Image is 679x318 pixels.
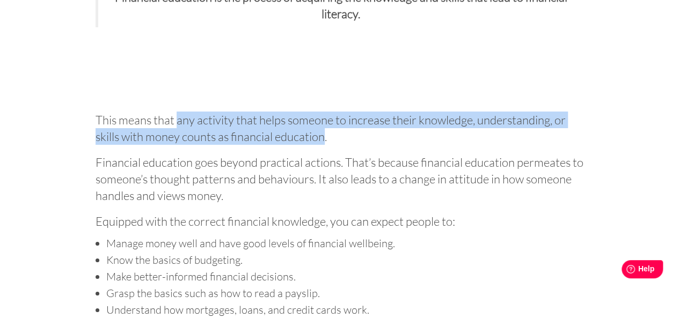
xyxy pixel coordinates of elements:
[583,256,667,286] iframe: Help widget launcher
[96,108,584,145] p: This means that any activity that helps someone to increase their knowledge, understanding, or sk...
[96,150,584,204] p: Financial education goes beyond practical actions. That’s because financial education permeates t...
[96,209,584,230] p: Equipped with the correct financial knowledge, you can expect people to:
[106,301,584,318] li: Understand how mortgages, loans, and credit cards work.
[106,235,584,252] li: Manage money well and have good levels of financial wellbeing.
[106,268,584,285] li: Make better-informed financial decisions.
[106,252,584,268] li: Know the basics of budgeting.
[106,285,584,301] li: Grasp the basics such as how to read a payslip.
